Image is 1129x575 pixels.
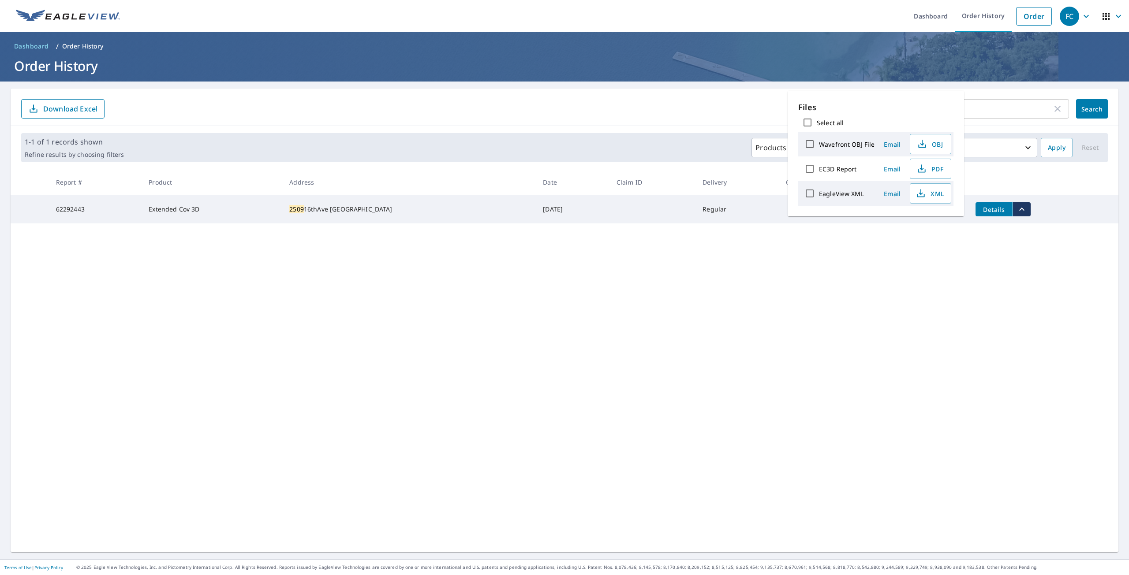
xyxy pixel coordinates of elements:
[49,169,142,195] th: Report #
[11,39,1118,53] nav: breadcrumb
[49,195,142,223] td: 62292443
[1048,142,1065,153] span: Apply
[1016,7,1052,26] a: Order
[43,104,97,114] p: Download Excel
[751,138,803,157] button: Products
[882,165,903,173] span: Email
[920,140,1023,156] p: Last year
[916,139,944,149] span: OBJ
[609,169,695,195] th: Claim ID
[882,189,903,198] span: Email
[779,195,852,223] td: $32.75
[819,165,856,173] label: EC3D Report
[916,188,944,199] span: XML
[910,134,951,154] button: OBJ
[819,140,875,148] label: Wavefront OBJ File
[1083,105,1101,113] span: Search
[755,142,786,153] p: Products
[282,169,536,195] th: Address
[878,162,906,176] button: Email
[76,564,1125,571] p: © 2025 Eagle View Technologies, Inc. and Pictometry International Corp. All Rights Reserved. Repo...
[910,183,951,204] button: XML
[817,119,844,127] label: Select all
[798,101,953,113] p: Files
[142,169,282,195] th: Product
[56,41,59,52] li: /
[905,138,1037,157] button: Last year
[1013,202,1031,216] button: filesDropdownBtn-62292443
[34,564,63,571] a: Privacy Policy
[695,195,779,223] td: Regular
[923,96,1052,121] input: Address, Report #, Claim ID, etc.
[882,140,903,148] span: Email
[695,169,779,195] th: Delivery
[4,564,32,571] a: Terms of Use
[11,39,52,53] a: Dashboard
[11,57,1118,75] h1: Order History
[536,195,609,223] td: [DATE]
[25,137,124,147] p: 1-1 of 1 records shown
[1076,99,1108,119] button: Search
[1060,7,1079,26] div: FC
[1041,138,1073,157] button: Apply
[289,205,304,213] mark: 2509
[4,565,63,570] p: |
[981,205,1007,214] span: Details
[878,137,906,151] button: Email
[779,169,852,195] th: Cost
[16,10,120,23] img: EV Logo
[21,99,105,119] button: Download Excel
[878,187,906,200] button: Email
[142,195,282,223] td: Extended Cov 3D
[819,189,864,198] label: EagleView XML
[916,163,944,174] span: PDF
[976,202,1013,216] button: detailsBtn-62292443
[25,151,124,159] p: Refine results by choosing filters
[62,42,104,51] p: Order History
[536,169,609,195] th: Date
[910,159,951,179] button: PDF
[14,42,49,51] span: Dashboard
[289,205,529,214] div: 16thAve [GEOGRAPHIC_DATA]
